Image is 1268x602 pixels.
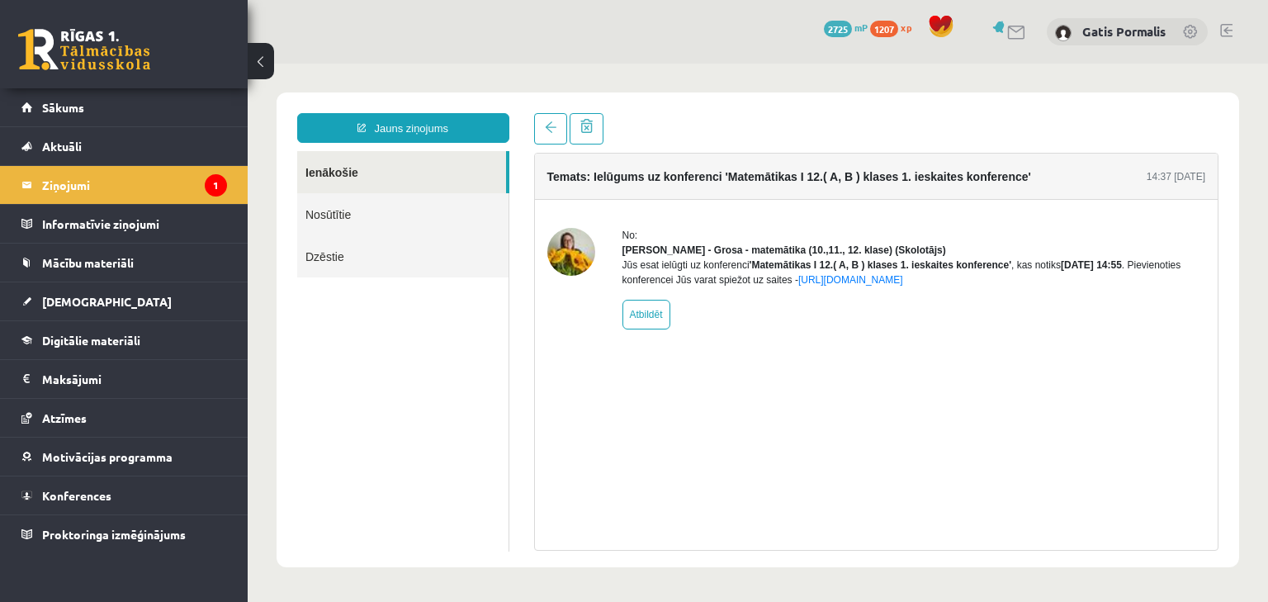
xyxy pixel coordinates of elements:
span: Aktuāli [42,139,82,154]
span: Digitālie materiāli [42,333,140,348]
a: Digitālie materiāli [21,321,227,359]
a: Informatīvie ziņojumi [21,205,227,243]
span: 2725 [824,21,852,37]
a: Gatis Pormalis [1082,23,1166,40]
a: Sākums [21,88,227,126]
span: Konferences [42,488,111,503]
a: Rīgas 1. Tālmācības vidusskola [18,29,150,70]
a: Motivācijas programma [21,438,227,476]
a: Aktuāli [21,127,227,165]
legend: Informatīvie ziņojumi [42,205,227,243]
b: [DATE] 14:55 [813,196,874,207]
b: 'Matemātikas I 12.( A, B ) klases 1. ieskaites konference' [502,196,764,207]
h4: Temats: Ielūgums uz konferenci 'Matemātikas I 12.( A, B ) klases 1. ieskaites konference' [300,107,783,120]
span: xp [901,21,911,34]
span: Sākums [42,100,84,115]
a: Nosūtītie [50,130,261,172]
a: Dzēstie [50,172,261,214]
img: Laima Tukāne - Grosa - matemātika (10.,11., 12. klase) [300,164,348,212]
a: Proktoringa izmēģinājums [21,515,227,553]
span: [DEMOGRAPHIC_DATA] [42,294,172,309]
img: Gatis Pormalis [1055,25,1072,41]
legend: Ziņojumi [42,166,227,204]
span: Mācību materiāli [42,255,134,270]
span: mP [854,21,868,34]
a: Atbildēt [375,236,423,266]
a: Konferences [21,476,227,514]
a: Atzīmes [21,399,227,437]
span: Motivācijas programma [42,449,173,464]
a: [URL][DOMAIN_NAME] [551,211,655,222]
a: 2725 mP [824,21,868,34]
a: Maksājumi [21,360,227,398]
div: 14:37 [DATE] [899,106,958,121]
span: 1207 [870,21,898,37]
legend: Maksājumi [42,360,227,398]
a: Jauns ziņojums [50,50,262,79]
div: No: [375,164,958,179]
a: 1207 xp [870,21,920,34]
a: Mācību materiāli [21,244,227,282]
a: [DEMOGRAPHIC_DATA] [21,282,227,320]
span: Proktoringa izmēģinājums [42,527,186,542]
strong: [PERSON_NAME] - Grosa - matemātika (10.,11., 12. klase) (Skolotājs) [375,181,698,192]
div: Jūs esat ielūgti uz konferenci , kas notiks . Pievienoties konferencei Jūs varat spiežot uz saites - [375,194,958,224]
a: Ienākošie [50,88,258,130]
i: 1 [205,174,227,197]
a: Ziņojumi1 [21,166,227,204]
span: Atzīmes [42,410,87,425]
